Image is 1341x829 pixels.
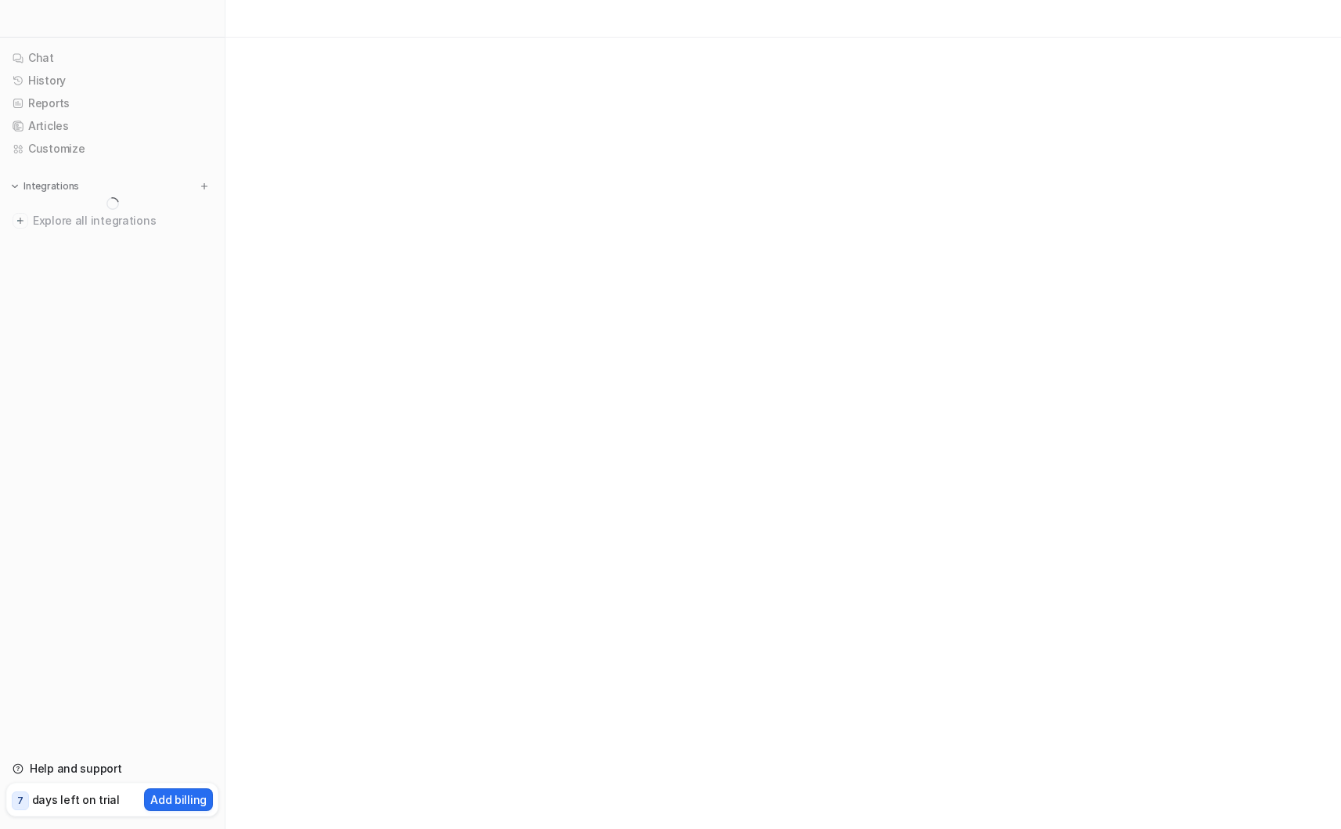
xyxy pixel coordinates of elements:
[199,181,210,192] img: menu_add.svg
[13,213,28,229] img: explore all integrations
[32,791,120,808] p: days left on trial
[6,47,218,69] a: Chat
[6,115,218,137] a: Articles
[6,178,84,194] button: Integrations
[17,794,23,808] p: 7
[33,208,212,233] span: Explore all integrations
[6,70,218,92] a: History
[144,788,213,811] button: Add billing
[150,791,207,808] p: Add billing
[6,758,218,780] a: Help and support
[6,92,218,114] a: Reports
[6,138,218,160] a: Customize
[23,180,79,193] p: Integrations
[9,181,20,192] img: expand menu
[6,210,218,232] a: Explore all integrations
